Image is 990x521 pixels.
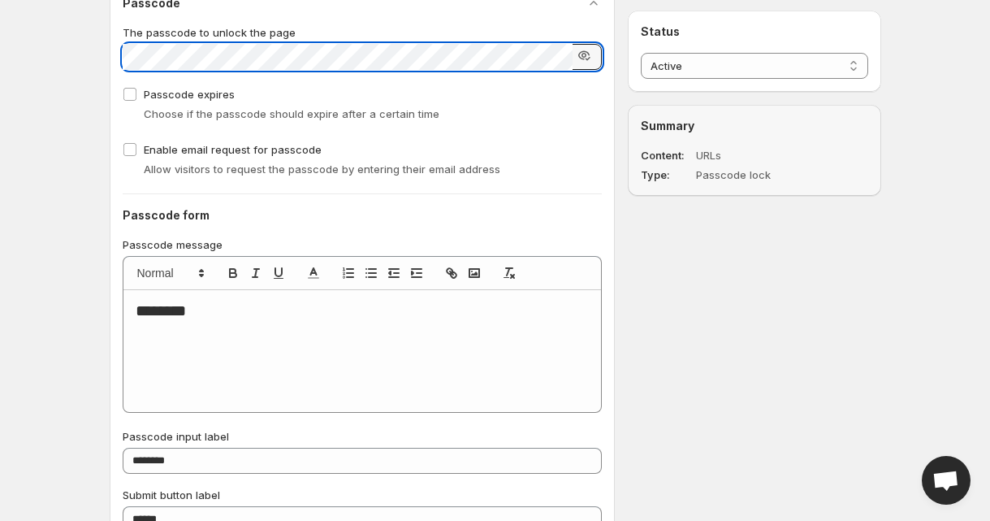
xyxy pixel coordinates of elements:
[144,143,322,156] span: Enable email request for passcode
[641,147,693,163] dt: Content :
[696,167,821,183] dd: Passcode lock
[144,163,500,176] span: Allow visitors to request the passcode by entering their email address
[641,167,693,183] dt: Type :
[641,118,867,134] h2: Summary
[123,488,220,501] span: Submit button label
[123,430,229,443] span: Passcode input label
[922,456,971,505] div: Open chat
[123,207,603,224] h2: Passcode form
[144,88,235,101] span: Passcode expires
[144,107,439,120] span: Choose if the passcode should expire after a certain time
[641,24,867,40] h2: Status
[123,237,603,253] p: Passcode message
[123,26,296,39] span: The passcode to unlock the page
[696,147,821,163] dd: URLs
